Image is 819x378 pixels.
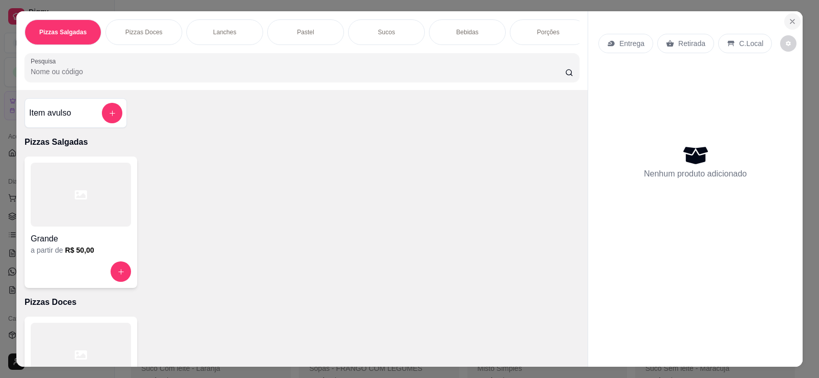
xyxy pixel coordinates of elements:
[456,28,478,36] p: Bebidas
[213,28,236,36] p: Lanches
[537,28,559,36] p: Porções
[25,296,579,308] p: Pizzas Doces
[297,28,314,36] p: Pastel
[378,28,395,36] p: Sucos
[65,245,94,255] h6: R$ 50,00
[31,233,131,245] h4: Grande
[780,35,796,52] button: decrease-product-quantity
[31,66,565,77] input: Pesquisa
[111,261,131,282] button: increase-product-quantity
[619,38,644,49] p: Entrega
[102,103,122,123] button: add-separate-item
[739,38,763,49] p: C.Local
[31,245,131,255] div: a partir de
[31,57,59,65] label: Pesquisa
[644,168,747,180] p: Nenhum produto adicionado
[125,28,163,36] p: Pizzas Doces
[29,107,71,119] h4: Item avulso
[39,28,87,36] p: Pizzas Salgadas
[678,38,705,49] p: Retirada
[784,13,801,30] button: Close
[25,136,579,148] p: Pizzas Salgadas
